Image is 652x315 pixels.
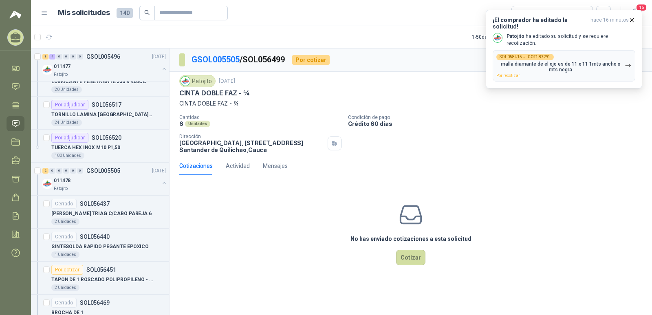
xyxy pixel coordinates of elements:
p: [GEOGRAPHIC_DATA], [STREET_ADDRESS] Santander de Quilichao , Cauca [179,139,324,153]
p: TAPON DE 1 ROSCADO POLIPROPILENO - HEMBRA NPT [51,276,153,284]
button: SOL058415→COT187291malla diamante de el ojo es de 11 x 11 1mts ancho x mts negraPor recotizar [493,50,635,82]
p: SOL056451 [86,267,116,273]
a: Por adjudicarSOL056517TORNILLO LAMINA [GEOGRAPHIC_DATA] 8x3/424 Unidades [31,97,169,130]
b: COT187291 [528,55,551,59]
p: [DATE] [152,167,166,175]
div: 0 [56,54,62,59]
img: Company Logo [181,77,190,86]
div: 1 Unidades [51,251,79,258]
p: Patojito [54,185,68,192]
div: 4 [49,54,55,59]
a: Por cotizarSOL056451TAPON DE 1 ROSCADO POLIPROPILENO - HEMBRA NPT2 Unidades [31,262,169,295]
button: Cotizar [396,250,425,265]
p: ha editado su solicitud y se requiere recotización. [507,33,635,47]
a: CerradoSOL056440SINTESOLDA RAPIDO PEGANTE EPOXICO1 Unidades [31,229,169,262]
img: Company Logo [493,33,502,42]
p: Crédito 60 días [348,120,649,127]
div: Cerrado [51,232,77,242]
p: TORNILLO LAMINA [GEOGRAPHIC_DATA] 8x3/4 [51,111,153,119]
div: 0 [70,168,76,174]
div: 0 [77,54,83,59]
div: Todas [517,9,534,18]
img: Company Logo [42,65,52,75]
p: / SOL056499 [192,53,286,66]
p: Patojito [54,71,68,78]
div: 24 Unidades [51,119,82,126]
div: 1 - 50 de 101 [472,31,522,44]
p: GSOL005496 [86,54,120,59]
img: Company Logo [42,179,52,189]
span: 140 [117,8,133,18]
div: 0 [49,168,55,174]
div: 100 Unidades [51,152,84,159]
p: TUERCA HEX INOX M10 P1,50 [51,144,120,152]
p: SINTESOLDA RAPIDO PEGANTE EPOXICO [51,243,149,251]
div: 0 [63,54,69,59]
h3: ¡El comprador ha editado la solicitud! [493,17,587,30]
p: [DATE] [219,77,235,85]
h3: No has enviado cotizaciones a esta solicitud [350,234,471,243]
a: 2 0 0 0 0 0 GSOL005505[DATE] Company Logo011478Patojito [42,166,167,192]
div: 2 [42,168,48,174]
img: Logo peakr [9,10,22,20]
b: Patojito [507,33,524,39]
p: SOL056520 [92,135,121,141]
p: 6 [179,120,183,127]
div: Actividad [226,161,250,170]
p: SOL056437 [80,201,110,207]
p: 011477 [54,63,70,70]
span: 16 [636,4,647,11]
div: 1 [42,54,48,59]
div: Por cotizar [292,55,330,65]
p: [PERSON_NAME] TRIAG C/CABO PAREJA 6 [51,210,152,218]
p: GSOL005505 [86,168,120,174]
div: 0 [56,168,62,174]
p: 011478 [54,177,70,185]
p: malla diamante de el ojo es de 11 x 11 1mts ancho x mts negra [496,61,625,73]
p: Dirección [179,134,324,139]
p: SOL056440 [80,234,110,240]
p: CINTA DOBLE FAZ - ¾ [179,99,642,108]
div: 0 [77,168,83,174]
div: Cerrado [51,298,77,308]
a: CerradoSOL056437[PERSON_NAME] TRIAG C/CABO PAREJA 62 Unidades [31,196,169,229]
div: Por adjudicar [51,133,88,143]
div: Cotizaciones [179,161,213,170]
button: ¡El comprador ha editado la solicitud!hace 16 minutos Company LogoPatojito ha editado su solicitu... [486,10,642,88]
a: Por adjudicarSOL056520TUERCA HEX INOX M10 P1,50100 Unidades [31,130,169,163]
div: SOL058415 → [496,54,554,60]
p: SOL056469 [80,300,110,306]
h1: Mis solicitudes [58,7,110,19]
a: 1 4 0 0 0 0 GSOL005496[DATE] Company Logo011477Patojito [42,52,167,78]
p: LUBRICANTE PENETRANTE 556 X 400CC [51,78,146,86]
p: CINTA DOBLE FAZ - ¾ [179,89,249,97]
div: Unidades [185,121,210,127]
div: Patojito [179,75,216,87]
p: [DATE] [152,53,166,61]
div: 0 [63,168,69,174]
span: search [144,10,150,15]
div: 2 Unidades [51,218,79,225]
div: 20 Unidades [51,86,82,93]
div: 0 [70,54,76,59]
button: 16 [628,6,642,20]
div: Mensajes [263,161,288,170]
div: Por cotizar [51,265,83,275]
a: GSOL005505 [192,55,240,64]
div: 2 Unidades [51,284,79,291]
span: Por recotizar [496,73,520,78]
p: Cantidad [179,115,341,120]
div: Cerrado [51,199,77,209]
div: Por adjudicar [51,100,88,110]
p: SOL056517 [92,102,121,108]
p: Condición de pago [348,115,649,120]
span: hace 16 minutos [590,17,629,30]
